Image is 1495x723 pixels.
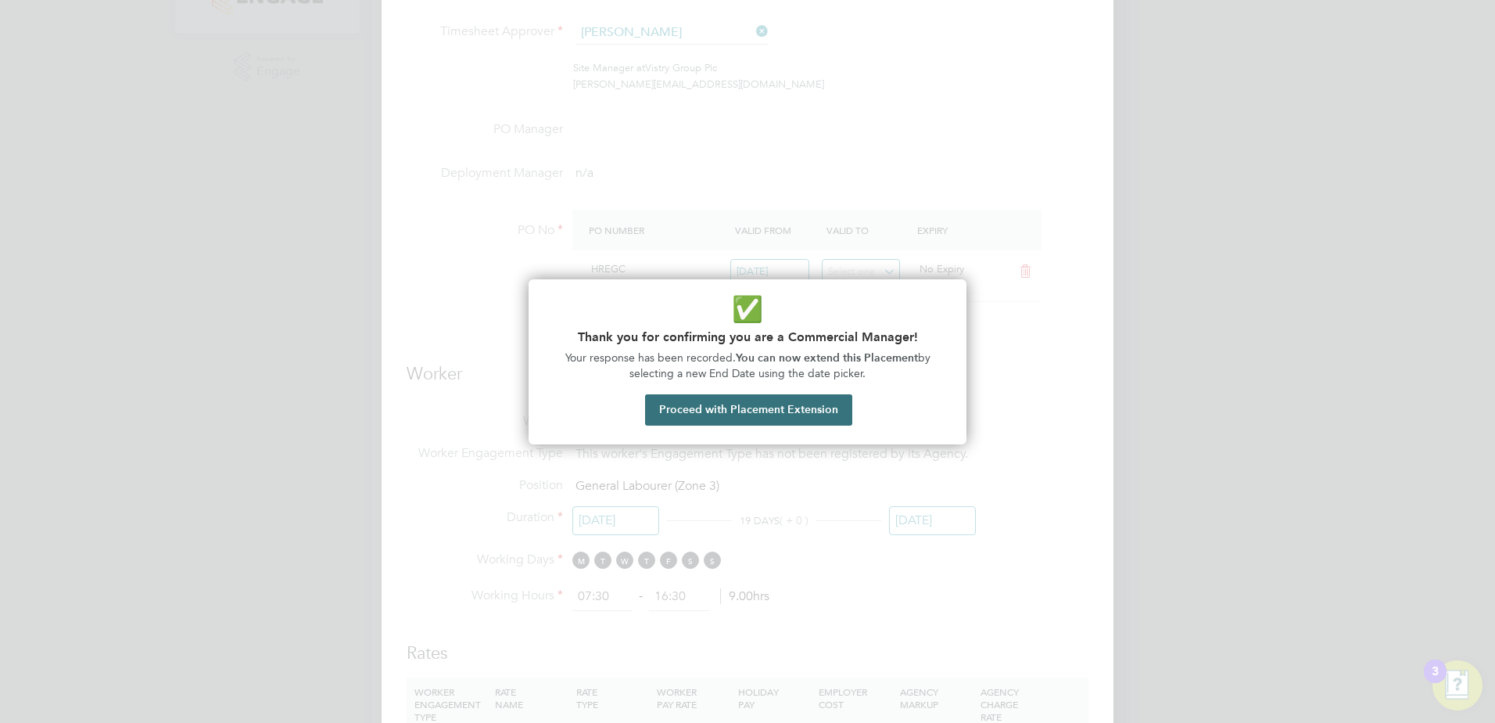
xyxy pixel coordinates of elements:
[736,351,918,365] strong: You can now extend this Placement
[547,329,948,344] h2: Thank you for confirming you are a Commercial Manager!
[547,292,948,327] p: ✅
[565,351,736,365] span: Your response has been recorded.
[645,394,852,426] button: Proceed with Placement Extension
[529,279,966,444] div: Commercial Manager Confirmation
